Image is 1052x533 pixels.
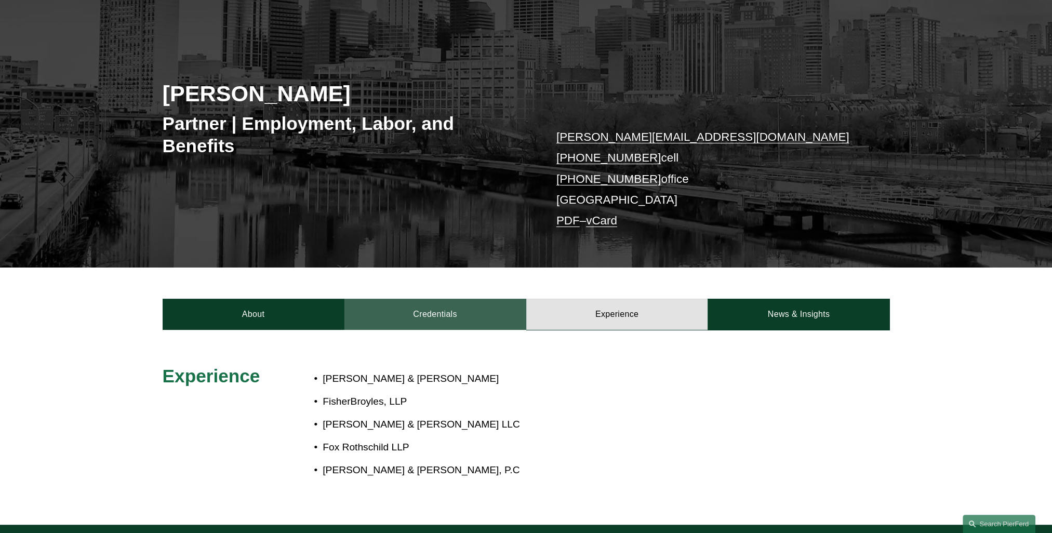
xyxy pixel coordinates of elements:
a: vCard [586,214,617,227]
a: [PERSON_NAME][EMAIL_ADDRESS][DOMAIN_NAME] [556,130,849,143]
a: About [163,299,344,330]
p: cell office [GEOGRAPHIC_DATA] – [556,127,859,232]
h3: Partner | Employment, Labor, and Benefits [163,112,526,157]
a: Credentials [344,299,526,330]
a: PDF [556,214,580,227]
a: Search this site [963,515,1035,533]
p: Fox Rothschild LLP [323,438,798,457]
span: Experience [163,366,260,386]
p: [PERSON_NAME] & [PERSON_NAME], P.C [323,461,798,479]
a: [PHONE_NUMBER] [556,172,661,185]
p: FisherBroyles, LLP [323,393,798,411]
a: Experience [526,299,708,330]
a: News & Insights [708,299,889,330]
p: [PERSON_NAME] & [PERSON_NAME] [323,370,798,388]
a: [PHONE_NUMBER] [556,151,661,164]
p: [PERSON_NAME] & [PERSON_NAME] LLC [323,416,798,434]
h2: [PERSON_NAME] [163,80,526,107]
